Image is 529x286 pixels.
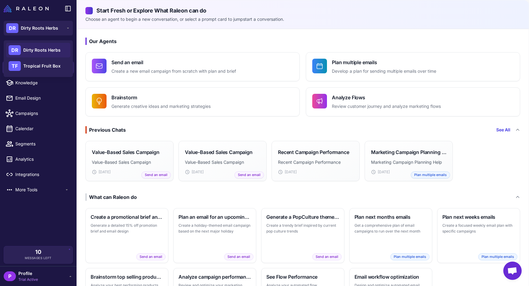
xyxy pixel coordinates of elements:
button: Plan next months emailsGet a comprehensive plan of email campaigns to run over the next monthPlan... [349,208,432,263]
span: Send an email [312,253,342,260]
h4: Plan multiple emails [332,59,436,66]
button: Create a promotional brief and emailGenerate a detailed 15% off promotion brief and email designS... [85,208,168,263]
img: Raleon Logo [4,5,49,12]
span: More Tools [15,186,64,193]
span: Segments [15,141,69,147]
p: Create a trendy brief inspired by current pop culture trends [266,222,339,234]
span: Send an email [224,253,253,260]
a: Email Design [2,92,74,105]
h3: See Flow Performance [266,273,339,280]
div: TF [9,61,21,71]
button: Analyze FlowsReview customer journey and analyze marketing flows [306,87,520,116]
h3: Recent Campaign Performance [278,148,349,156]
a: Knowledge [2,76,74,89]
h4: Analyze Flows [332,94,441,101]
p: Value-Based Sales Campaign [92,159,167,166]
div: Previous Chats [85,126,126,134]
p: Get a comprehensive plan of email campaigns to run over the next month [355,222,427,234]
button: Plan multiple emailsDevelop a plan for sending multiple emails over time [306,52,520,81]
button: Generate a PopCulture themed briefCreate a trendy brief inspired by current pop culture trendsSen... [261,208,344,263]
p: Value-Based Sales Campaign [185,159,260,166]
button: Send an emailCreate a new email campaign from scratch with plan and brief [85,52,300,81]
h3: Brainstorm top selling products [91,273,163,280]
span: Trial Active [18,277,38,282]
a: Analytics [2,153,74,166]
h3: Generate a PopCulture themed brief [266,213,339,221]
p: Generate a detailed 15% off promotion brief and email design [91,222,163,234]
h4: Brainstorm [111,94,211,101]
div: [DATE] [371,169,446,175]
span: Knowledge [15,79,69,86]
a: Campaigns [2,107,74,120]
h4: Send an email [111,59,236,66]
div: [DATE] [185,169,260,175]
div: [DATE] [278,169,353,175]
p: Recent Campaign Performance [278,159,353,166]
span: Calendar [15,125,69,132]
h3: Email workflow optimization [355,273,427,280]
h3: Create a promotional brief and email [91,213,163,221]
span: Dirty Roots Herbs [23,47,61,53]
span: Plan multiple emails [478,253,517,260]
h3: Value-Based Sales Campaign [185,148,253,156]
span: Integrations [15,171,69,178]
span: Plan multiple emails [390,253,430,260]
button: BrainstormGenerate creative ideas and marketing strategies [85,87,300,116]
span: Dirty Roots Herbs [21,25,58,31]
div: [DATE] [92,169,167,175]
p: Review customer journey and analyze marketing flows [332,103,441,110]
div: P [4,271,16,281]
button: Plan an email for an upcoming holidayCreate a holiday-themed email campaign based on the next maj... [173,208,256,263]
span: Analytics [15,156,69,163]
h3: Plan next months emails [355,213,427,221]
span: Send an email [234,171,264,178]
a: Raleon Logo [4,5,51,12]
a: Calendar [2,122,74,135]
p: Marketing Campaign Planning Help [371,159,446,166]
h3: Analyze campaign performance [178,273,251,280]
span: Send an email [141,171,171,178]
h2: Start Fresh or Explore What Raleon can do [85,6,520,15]
span: Profile [18,270,38,277]
a: Chats [2,61,74,74]
span: Messages Left [25,256,52,260]
h3: Our Agents [85,38,520,45]
span: Send an email [136,253,166,260]
span: Plan multiple emails [411,171,450,178]
a: Integrations [2,168,74,181]
span: Campaigns [15,110,69,117]
button: Plan next weeks emailsCreate a focused weekly email plan with specific campaignsPlan multiple emails [437,208,520,263]
p: Develop a plan for sending multiple emails over time [332,68,436,75]
h3: Plan next weeks emails [442,213,515,221]
span: Tropical Fruit Box [23,63,61,69]
h3: Value-Based Sales Campaign [92,148,159,156]
h3: Marketing Campaign Planning Help [371,148,446,156]
div: DR [6,23,18,33]
p: Create a focused weekly email plan with specific campaigns [442,222,515,234]
div: Open chat [503,262,522,280]
div: DR [9,45,21,55]
p: Generate creative ideas and marketing strategies [111,103,211,110]
h3: Plan an email for an upcoming holiday [178,213,251,221]
p: Create a holiday-themed email campaign based on the next major holiday [178,222,251,234]
p: Choose an agent to begin a new conversation, or select a prompt card to jumpstart a conversation. [85,16,520,23]
div: What can Raleon do [85,193,137,201]
button: DRDirty Roots Herbs [4,21,73,35]
a: Segments [2,137,74,150]
span: 10 [35,249,41,255]
a: See All [496,127,510,133]
p: Create a new email campaign from scratch with plan and brief [111,68,236,75]
span: Email Design [15,95,69,101]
